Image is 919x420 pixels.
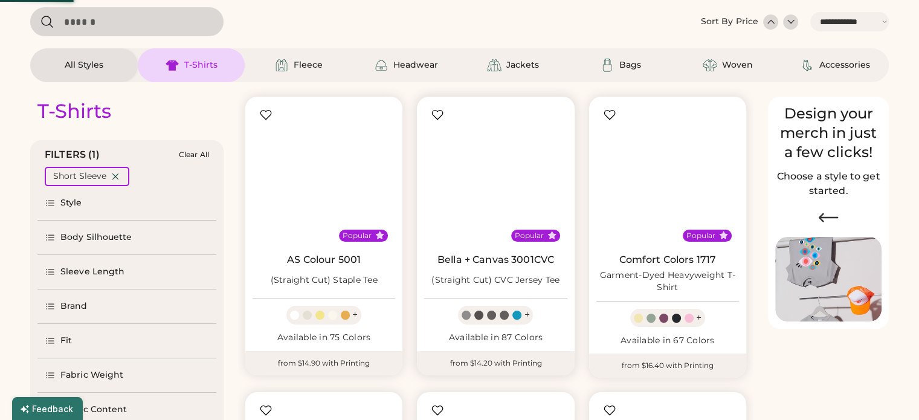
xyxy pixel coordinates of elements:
div: Fit [60,335,72,347]
div: Sleeve Length [60,266,124,278]
div: All Styles [65,59,103,71]
div: Clear All [179,150,209,159]
img: Jackets Icon [487,58,501,73]
div: Garment-Dyed Heavyweight T-Shirt [596,270,739,294]
div: Available in 67 Colors [596,335,739,347]
div: Accessories [819,59,870,71]
h2: Choose a style to get started. [775,169,882,198]
div: Style [60,197,82,209]
div: Popular [686,231,715,241]
div: FILTERS (1) [45,147,100,162]
button: Popular Style [719,231,728,240]
img: Comfort Colors 1717 Garment-Dyed Heavyweight T-Shirt [596,104,739,247]
button: Popular Style [375,231,384,240]
div: Bags [619,59,641,71]
div: from $14.20 with Printing [417,351,574,375]
img: T-Shirts Icon [165,58,179,73]
div: from $16.40 with Printing [589,354,746,378]
div: (Straight Cut) CVC Jersey Tee [431,274,559,286]
div: Body Silhouette [60,231,132,244]
div: Woven [722,59,753,71]
img: AS Colour 5001 (Straight Cut) Staple Tee [253,104,395,247]
img: Woven Icon [703,58,717,73]
div: Available in 87 Colors [424,332,567,344]
button: Popular Style [547,231,556,240]
div: + [352,308,358,321]
div: Brand [60,300,88,312]
div: Sort By Price [701,16,758,28]
div: + [696,311,701,325]
a: Bella + Canvas 3001CVC [437,254,554,266]
img: Accessories Icon [800,58,814,73]
img: BELLA + CANVAS 3001CVC (Straight Cut) CVC Jersey Tee [424,104,567,247]
div: (Straight Cut) Staple Tee [271,274,378,286]
div: Popular [515,231,544,241]
img: Bags Icon [600,58,614,73]
div: Headwear [393,59,438,71]
div: + [524,308,529,321]
div: Fabric Weight [60,369,123,381]
div: Fabric Content [60,404,127,416]
div: Short Sleeve [53,170,106,183]
img: Headwear Icon [374,58,389,73]
div: from $14.90 with Printing [245,351,402,375]
div: Design your merch in just a few clicks! [775,104,882,162]
div: T-Shirts [37,99,111,123]
div: Available in 75 Colors [253,332,395,344]
div: T-Shirts [184,59,218,71]
div: Jackets [506,59,539,71]
img: Image of Lisa Congdon Eye Print on T-Shirt and Hat [775,237,882,322]
a: Comfort Colors 1717 [619,254,716,266]
div: Fleece [294,59,323,71]
div: Popular [343,231,372,241]
a: AS Colour 5001 [287,254,361,266]
img: Fleece Icon [274,58,289,73]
